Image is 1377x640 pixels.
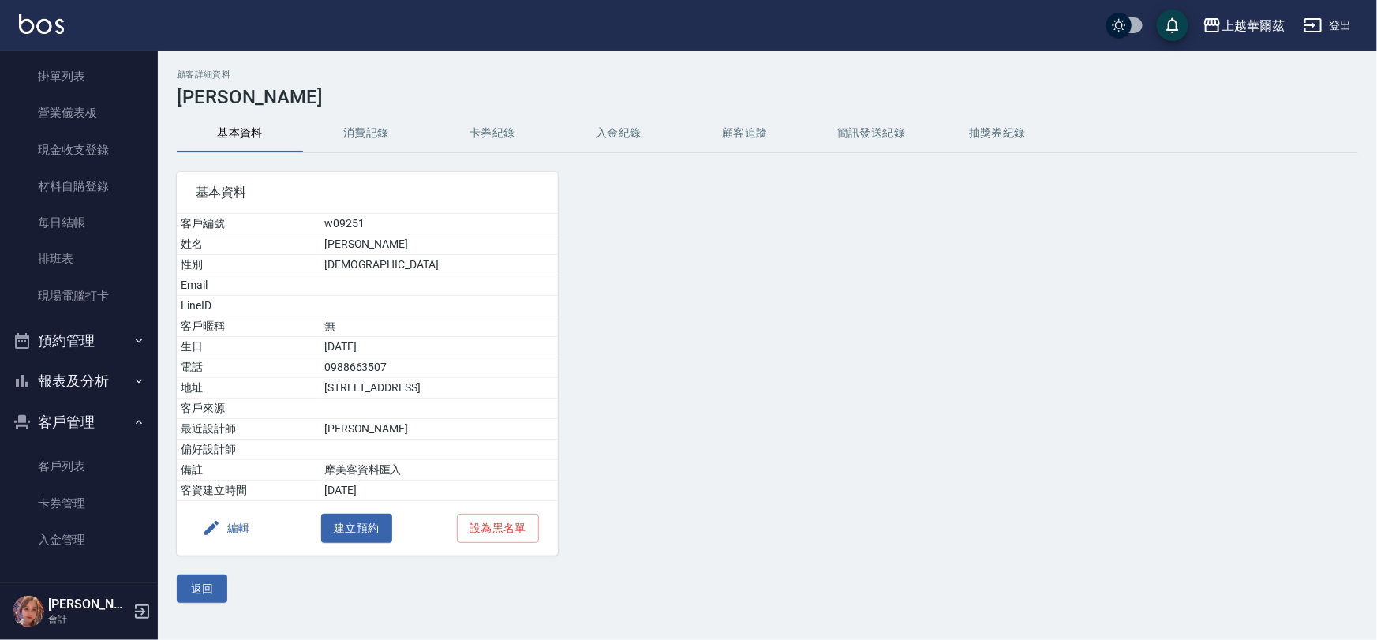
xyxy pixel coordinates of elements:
td: 客資建立時間 [177,481,320,501]
td: [PERSON_NAME] [320,234,558,255]
button: 簡訊發送紀錄 [808,114,934,152]
td: 備註 [177,460,320,481]
td: 性別 [177,255,320,275]
a: 現場電腦打卡 [6,278,152,314]
button: 上越華爾茲 [1196,9,1291,42]
td: 無 [320,316,558,337]
h3: [PERSON_NAME] [177,86,1358,108]
button: 入金紀錄 [556,114,682,152]
button: save [1157,9,1188,41]
a: 現金收支登錄 [6,132,152,168]
button: 建立預約 [321,514,392,543]
button: 預約管理 [6,320,152,361]
button: 消費記錄 [303,114,429,152]
div: 上越華爾茲 [1222,16,1285,36]
td: LineID [177,296,320,316]
button: 設為黑名單 [457,514,539,543]
td: [STREET_ADDRESS] [320,378,558,399]
td: Email [177,275,320,296]
img: Logo [19,14,64,34]
button: 編輯 [196,514,256,543]
button: 抽獎券紀錄 [934,114,1061,152]
td: 姓名 [177,234,320,255]
td: [DEMOGRAPHIC_DATA] [320,255,558,275]
span: 基本資料 [196,185,539,200]
a: 材料自購登錄 [6,168,152,204]
td: 客戶來源 [177,399,320,419]
td: 生日 [177,337,320,357]
button: 登出 [1297,11,1358,40]
td: 電話 [177,357,320,378]
a: 掛單列表 [6,58,152,95]
td: 最近設計師 [177,419,320,440]
button: 顧客追蹤 [682,114,808,152]
button: 卡券紀錄 [429,114,556,152]
button: 返回 [177,575,227,604]
td: 客戶編號 [177,214,320,234]
button: 基本資料 [177,114,303,152]
h5: [PERSON_NAME] [48,597,129,612]
td: [DATE] [320,481,558,501]
a: 營業儀表板 [6,95,152,131]
td: [DATE] [320,337,558,357]
img: Person [13,596,44,627]
p: 會計 [48,612,129,627]
button: 客戶管理 [6,402,152,443]
a: 入金管理 [6,522,152,558]
h2: 顧客詳細資料 [177,69,1358,80]
td: w09251 [320,214,558,234]
td: [PERSON_NAME] [320,419,558,440]
a: 每日結帳 [6,204,152,241]
button: 報表及分析 [6,361,152,402]
td: 0988663507 [320,357,558,378]
a: 客戶列表 [6,448,152,485]
td: 地址 [177,378,320,399]
a: 排班表 [6,241,152,277]
td: 摩美客資料匯入 [320,460,558,481]
a: 卡券管理 [6,485,152,522]
td: 偏好設計師 [177,440,320,460]
td: 客戶暱稱 [177,316,320,337]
